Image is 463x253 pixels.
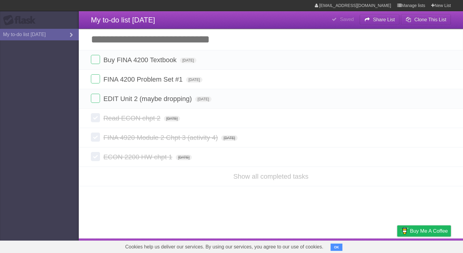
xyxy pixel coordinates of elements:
img: Buy me a coffee [400,226,408,236]
label: Done [91,74,100,83]
b: Saved [340,17,354,22]
a: Show all completed tasks [233,173,308,180]
span: Buy FINA 4200 Textbook [103,56,178,64]
span: ECON 2200 HW chpt 1 [103,153,174,161]
a: Suggest a feature [413,240,451,251]
span: [DATE] [221,135,238,141]
a: Buy me a coffee [397,225,451,237]
button: OK [331,244,342,251]
span: [DATE] [180,58,196,63]
span: Buy me a coffee [410,226,448,236]
a: Developers [337,240,361,251]
span: EDIT Unit 2 (maybe dropping) [103,95,193,103]
a: About [317,240,329,251]
label: Done [91,113,100,122]
a: Privacy [389,240,405,251]
span: FINA 4920 Module 2 Chpt 3 (activity 4) [103,134,219,141]
div: Flask [3,15,39,26]
button: Share List [360,14,400,25]
label: Done [91,133,100,142]
span: My to-do list [DATE] [91,16,155,24]
span: FINA 4200 Problem Set #1 [103,76,184,83]
span: [DATE] [164,116,180,121]
label: Done [91,94,100,103]
label: Done [91,55,100,64]
span: Read ECON chpt 2 [103,114,162,122]
a: Terms [369,240,382,251]
span: Cookies help us deliver our services. By using our services, you agree to our use of cookies. [119,241,329,253]
b: Share List [373,17,395,22]
span: [DATE] [186,77,202,83]
label: Done [91,152,100,161]
button: Clone This List [401,14,451,25]
b: Clone This List [414,17,446,22]
span: [DATE] [195,96,212,102]
span: [DATE] [176,155,192,160]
